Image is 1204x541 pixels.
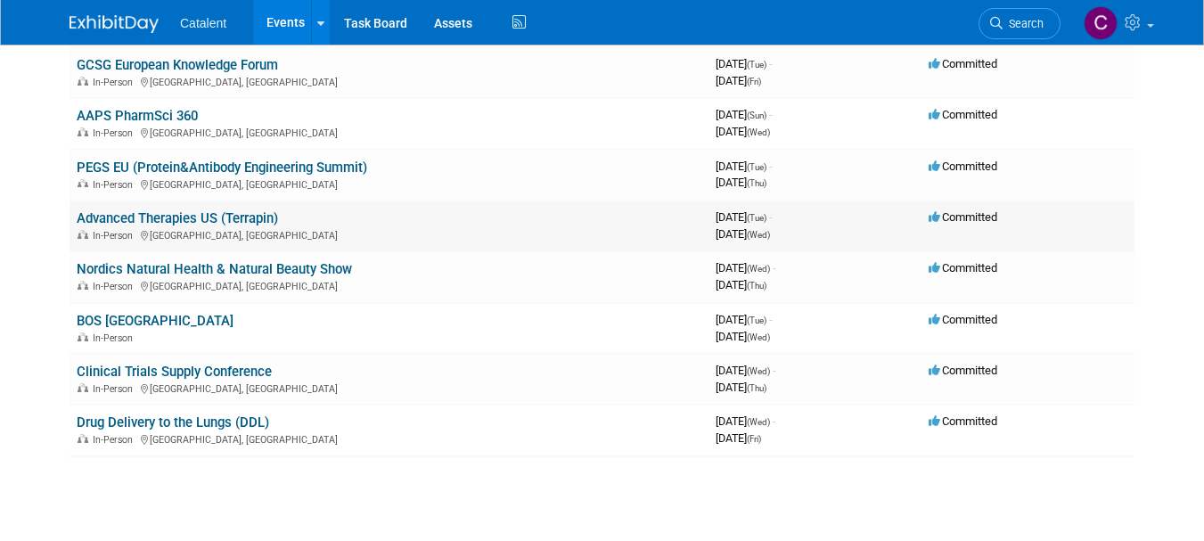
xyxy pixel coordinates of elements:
[716,227,770,241] span: [DATE]
[716,313,772,326] span: [DATE]
[747,178,766,188] span: (Thu)
[716,330,770,343] span: [DATE]
[747,127,770,137] span: (Wed)
[929,414,997,428] span: Committed
[70,15,159,33] img: ExhibitDay
[716,278,766,291] span: [DATE]
[747,111,766,120] span: (Sun)
[1084,6,1118,40] img: Christina Szendi
[77,261,352,277] a: Nordics Natural Health & Natural Beauty Show
[180,16,226,30] span: Catalent
[747,281,766,291] span: (Thu)
[747,162,766,172] span: (Tue)
[747,366,770,376] span: (Wed)
[747,230,770,240] span: (Wed)
[77,364,272,380] a: Clinical Trials Supply Conference
[769,108,772,121] span: -
[929,364,997,377] span: Committed
[769,57,772,70] span: -
[78,383,88,392] img: In-Person Event
[747,60,766,70] span: (Tue)
[77,176,701,191] div: [GEOGRAPHIC_DATA], [GEOGRAPHIC_DATA]
[78,77,88,86] img: In-Person Event
[77,210,278,226] a: Advanced Therapies US (Terrapin)
[77,278,701,292] div: [GEOGRAPHIC_DATA], [GEOGRAPHIC_DATA]
[93,179,138,191] span: In-Person
[716,108,772,121] span: [DATE]
[747,77,761,86] span: (Fri)
[769,313,772,326] span: -
[716,160,772,173] span: [DATE]
[78,434,88,443] img: In-Person Event
[747,417,770,427] span: (Wed)
[747,213,766,223] span: (Tue)
[769,210,772,224] span: -
[773,364,775,377] span: -
[716,364,775,377] span: [DATE]
[93,127,138,139] span: In-Person
[929,313,997,326] span: Committed
[78,230,88,239] img: In-Person Event
[716,381,766,394] span: [DATE]
[929,210,997,224] span: Committed
[929,261,997,275] span: Committed
[747,316,766,325] span: (Tue)
[929,57,997,70] span: Committed
[716,57,772,70] span: [DATE]
[78,332,88,341] img: In-Person Event
[93,332,138,344] span: In-Person
[716,414,775,428] span: [DATE]
[929,160,997,173] span: Committed
[716,74,761,87] span: [DATE]
[93,434,138,446] span: In-Person
[747,383,766,393] span: (Thu)
[78,281,88,290] img: In-Person Event
[769,160,772,173] span: -
[77,431,701,446] div: [GEOGRAPHIC_DATA], [GEOGRAPHIC_DATA]
[716,431,761,445] span: [DATE]
[77,313,233,329] a: BOS [GEOGRAPHIC_DATA]
[93,281,138,292] span: In-Person
[78,179,88,188] img: In-Person Event
[747,264,770,274] span: (Wed)
[77,57,278,73] a: GCSG European Knowledge Forum
[77,381,701,395] div: [GEOGRAPHIC_DATA], [GEOGRAPHIC_DATA]
[716,210,772,224] span: [DATE]
[716,125,770,138] span: [DATE]
[77,108,198,124] a: AAPS PharmSci 360
[77,125,701,139] div: [GEOGRAPHIC_DATA], [GEOGRAPHIC_DATA]
[77,160,367,176] a: PEGS EU (Protein&Antibody Engineering Summit)
[1003,17,1044,30] span: Search
[77,414,269,430] a: Drug Delivery to the Lungs (DDL)
[747,434,761,444] span: (Fri)
[716,176,766,189] span: [DATE]
[93,383,138,395] span: In-Person
[78,127,88,136] img: In-Person Event
[93,77,138,88] span: In-Person
[773,261,775,275] span: -
[93,230,138,242] span: In-Person
[979,8,1061,39] a: Search
[77,227,701,242] div: [GEOGRAPHIC_DATA], [GEOGRAPHIC_DATA]
[773,414,775,428] span: -
[929,108,997,121] span: Committed
[77,74,701,88] div: [GEOGRAPHIC_DATA], [GEOGRAPHIC_DATA]
[747,332,770,342] span: (Wed)
[716,261,775,275] span: [DATE]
